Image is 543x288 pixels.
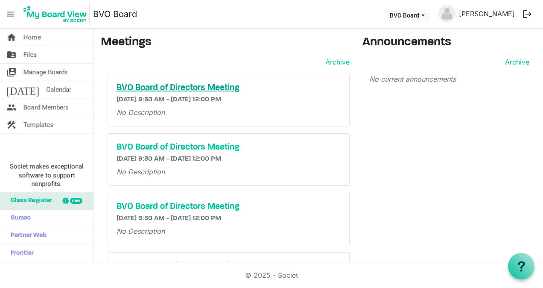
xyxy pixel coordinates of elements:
a: BVO Board of Directors Meeting [117,202,341,212]
span: Calendar [46,81,71,98]
span: Templates [23,116,53,133]
a: Archive [322,57,350,67]
span: menu [3,6,19,22]
h6: [DATE] 9:30 AM - [DATE] 12:00 PM [117,215,341,223]
button: BVO Board dropdownbutton [384,9,430,21]
p: No Description [117,226,341,236]
p: No Description [117,107,341,118]
span: Frontier [6,245,34,262]
h6: [DATE] 9:30 AM - [DATE] 12:00 PM [117,155,341,163]
span: Sumac [6,210,31,227]
img: My Board View Logo [21,3,90,25]
h3: Meetings [101,35,350,50]
a: BVO Board [93,6,137,23]
p: No current announcements [369,74,530,84]
span: Manage Boards [23,64,68,81]
span: switch_account [6,64,17,81]
a: [PERSON_NAME] [455,5,518,22]
a: BVO Board of Directors Meeting [117,83,341,93]
a: Archive [502,57,529,67]
a: BVO Board of Directors Meeting [117,142,341,153]
h3: Announcements [362,35,537,50]
span: Home [23,29,41,46]
span: [DATE] [6,81,39,98]
span: people [6,99,17,116]
span: folder_shared [6,46,17,63]
span: Glass Register [6,192,52,209]
div: new [70,198,82,204]
a: © 2025 - Societ [245,271,298,279]
span: home [6,29,17,46]
span: construction [6,116,17,133]
h6: [DATE] 9:30 AM - [DATE] 12:00 PM [117,96,341,104]
a: My Board View Logo [21,3,93,25]
img: no-profile-picture.svg [438,5,455,22]
span: Partner Web [6,227,47,244]
span: Societ makes exceptional software to support nonprofits. [4,162,90,188]
p: No Description [117,167,341,177]
span: Board Members [23,99,69,116]
a: BVO Board of Directors Meeting [117,261,341,271]
button: logout [518,5,536,23]
span: Files [23,46,37,63]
